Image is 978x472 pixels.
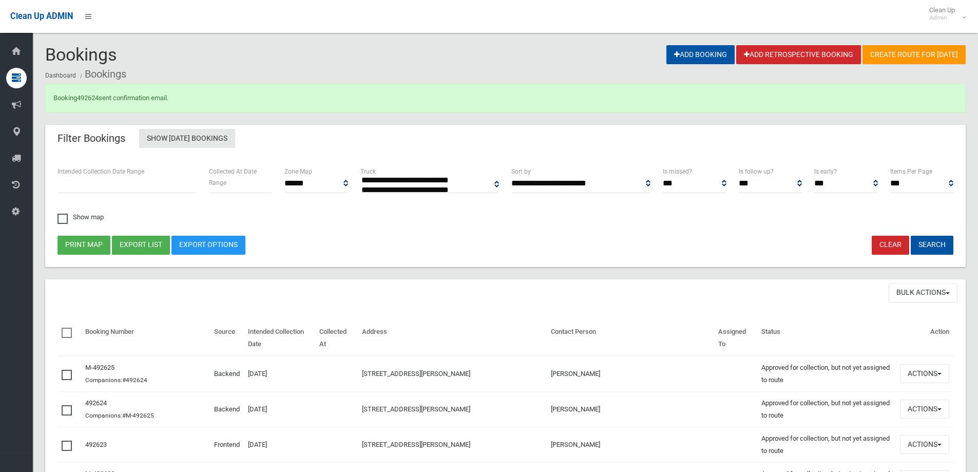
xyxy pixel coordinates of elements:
button: Actions [900,364,949,383]
a: M-492625 [85,364,114,371]
a: 492624 [85,399,107,407]
div: Booking sent confirmation email. [45,84,966,112]
td: Frontend [210,427,244,462]
td: Approved for collection, but not yet assigned to route [757,391,896,427]
td: [PERSON_NAME] [547,391,714,427]
button: Print map [57,236,110,255]
a: Add Booking [666,45,735,64]
a: #492624 [122,376,147,384]
a: [STREET_ADDRESS][PERSON_NAME] [362,370,470,377]
button: Actions [900,400,949,419]
a: [STREET_ADDRESS][PERSON_NAME] [362,405,470,413]
a: Show [DATE] Bookings [139,129,235,148]
a: 492623 [85,441,107,448]
small: Admin [929,14,955,22]
button: Export list [112,236,170,255]
button: Search [911,236,953,255]
td: Backend [210,356,244,392]
span: Clean Up ADMIN [10,11,73,21]
span: Show map [57,214,104,220]
th: Contact Person [547,320,714,356]
th: Address [358,320,547,356]
th: Assigned To [714,320,757,356]
td: Backend [210,391,244,427]
th: Collected At [315,320,357,356]
span: Bookings [45,44,117,65]
a: Dashboard [45,72,76,79]
td: Approved for collection, but not yet assigned to route [757,356,896,392]
a: [STREET_ADDRESS][PERSON_NAME] [362,441,470,448]
button: Bulk Actions [889,284,957,303]
small: Companions: [85,412,156,419]
td: [DATE] [244,391,316,427]
th: Booking Number [81,320,210,356]
th: Action [896,320,953,356]
td: [DATE] [244,356,316,392]
header: Filter Bookings [45,128,138,148]
label: Truck [360,166,376,177]
a: Export Options [171,236,245,255]
a: #M-492625 [122,412,154,419]
td: [DATE] [244,427,316,462]
th: Source [210,320,244,356]
small: Companions: [85,376,149,384]
a: Clear [872,236,909,255]
li: Bookings [78,65,126,84]
a: Add Retrospective Booking [736,45,861,64]
button: Actions [900,435,949,454]
td: [PERSON_NAME] [547,356,714,392]
td: [PERSON_NAME] [547,427,714,462]
th: Intended Collection Date [244,320,316,356]
th: Status [757,320,896,356]
span: Clean Up [924,6,965,22]
td: Approved for collection, but not yet assigned to route [757,427,896,462]
a: 492624 [77,94,99,102]
a: Create route for [DATE] [862,45,966,64]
